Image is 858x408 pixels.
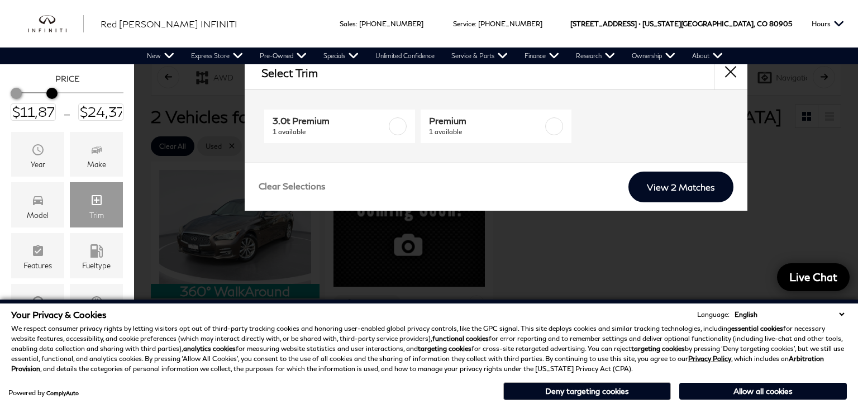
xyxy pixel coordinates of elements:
[731,324,783,333] strong: essential cookies
[23,262,52,269] div: Features
[101,17,237,31] a: Red [PERSON_NAME] INFINITI
[732,309,847,320] select: Language Select
[684,48,731,64] a: About
[139,48,731,64] nav: Main Navigation
[273,126,387,137] span: 1 available
[70,233,123,278] div: FueltypeFueltype
[11,88,22,99] div: Minimum Price
[251,48,315,64] a: Pre-Owned
[28,15,84,33] a: infiniti
[11,233,64,278] div: FeaturesFeatures
[11,324,847,374] p: We respect consumer privacy rights by letting visitors opt out of third-party tracking cookies an...
[628,172,733,202] a: View 2 Matches
[87,160,106,168] div: Make
[90,191,103,211] span: Trim
[11,103,56,120] input: Minimum
[259,181,326,194] a: Clear Selections
[359,20,423,28] a: [PHONE_NUMBER]
[273,115,387,126] span: 3.0t Premium
[418,344,471,353] strong: targeting cookies
[11,132,64,177] div: YearYear
[11,284,64,329] div: TransmissionTransmission
[70,132,123,177] div: MakeMake
[183,344,236,353] strong: analytics cookies
[27,211,49,219] div: Model
[570,20,792,28] a: [STREET_ADDRESS] • [US_STATE][GEOGRAPHIC_DATA], CO 80905
[90,140,103,160] span: Make
[46,88,58,99] div: Maximum Price
[31,241,45,262] span: Features
[356,20,357,28] span: :
[367,48,443,64] a: Unlimited Confidence
[264,110,415,143] a: 3.0t Premium1 available
[8,390,79,396] div: Powered by
[568,48,623,64] a: Research
[31,140,45,160] span: Year
[315,48,367,64] a: Specials
[90,241,103,262] span: Fueltype
[475,20,476,28] span: :
[421,110,571,143] a: Premium1 available
[516,48,568,64] a: Finance
[90,292,103,312] span: Mileage
[429,126,543,137] span: 1 available
[429,115,543,126] span: Premium
[183,48,251,64] a: Express Store
[777,263,850,291] a: Live Chat
[453,20,475,28] span: Service
[784,270,843,284] span: Live Chat
[478,20,542,28] a: [PHONE_NUMBER]
[261,67,318,79] h2: Select Trim
[443,48,516,64] a: Service & Parts
[31,160,45,168] div: Year
[28,15,84,33] img: INFINITI
[11,84,123,120] div: Price
[697,311,730,318] div: Language:
[688,354,731,363] a: Privacy Policy
[340,20,356,28] span: Sales
[82,262,111,269] div: Fueltype
[432,334,489,343] strong: functional cookies
[714,56,747,89] button: close
[11,309,107,320] span: Your Privacy & Cookies
[70,182,123,227] div: TrimTrim
[89,211,104,219] div: Trim
[101,18,237,29] span: Red [PERSON_NAME] INFINITI
[679,383,847,400] button: Allow all cookies
[631,344,685,353] strong: targeting cookies
[31,191,45,211] span: Model
[78,103,123,120] input: Maximum
[14,74,120,84] h5: Price
[11,182,64,227] div: ModelModel
[46,390,79,396] a: ComplyAuto
[70,284,123,329] div: MileageMileage
[623,48,684,64] a: Ownership
[31,292,45,312] span: Transmission
[503,382,671,400] button: Deny targeting cookies
[139,48,183,64] a: New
